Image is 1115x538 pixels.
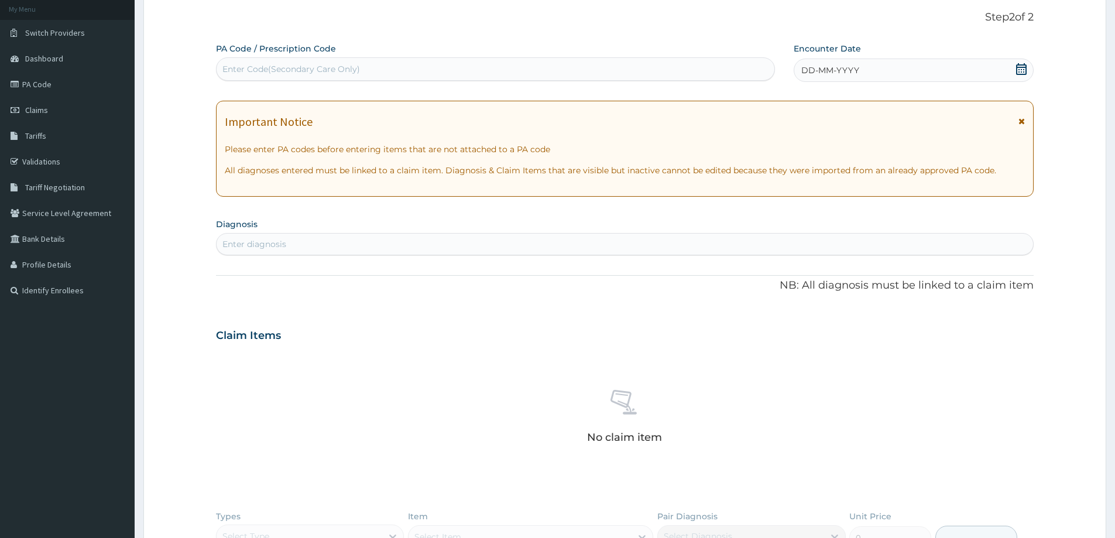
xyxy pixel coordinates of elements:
p: All diagnoses entered must be linked to a claim item. Diagnosis & Claim Items that are visible bu... [225,165,1025,176]
span: Claims [25,105,48,115]
p: Please enter PA codes before entering items that are not attached to a PA code [225,143,1025,155]
h1: Important Notice [225,115,313,128]
p: NB: All diagnosis must be linked to a claim item [216,278,1034,293]
span: Tariff Negotiation [25,182,85,193]
span: DD-MM-YYYY [801,64,859,76]
div: Enter diagnosis [222,238,286,250]
span: Tariffs [25,131,46,141]
h3: Claim Items [216,330,281,342]
p: No claim item [587,431,662,443]
span: Switch Providers [25,28,85,38]
label: Diagnosis [216,218,258,230]
span: Dashboard [25,53,63,64]
div: Enter Code(Secondary Care Only) [222,63,360,75]
label: PA Code / Prescription Code [216,43,336,54]
label: Encounter Date [794,43,861,54]
p: Step 2 of 2 [216,11,1034,24]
